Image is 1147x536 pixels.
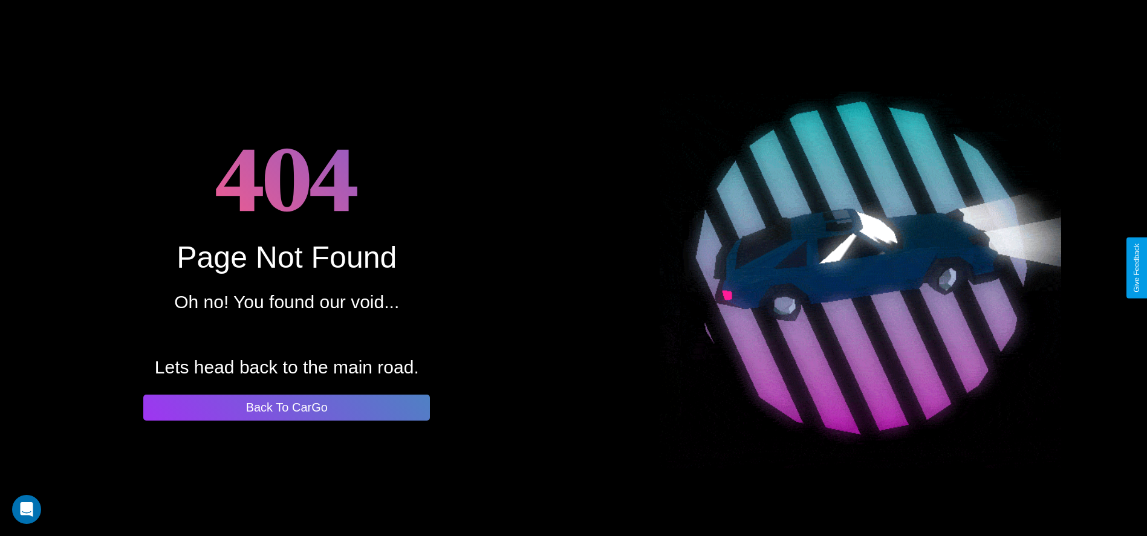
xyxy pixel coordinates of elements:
[143,395,430,421] button: Back To CarGo
[155,286,419,384] p: Oh no! You found our void... Lets head back to the main road.
[177,240,397,275] div: Page Not Found
[1132,244,1141,292] div: Give Feedback
[12,495,41,524] div: Open Intercom Messenger
[215,116,359,240] h1: 404
[660,68,1061,469] img: spinning car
